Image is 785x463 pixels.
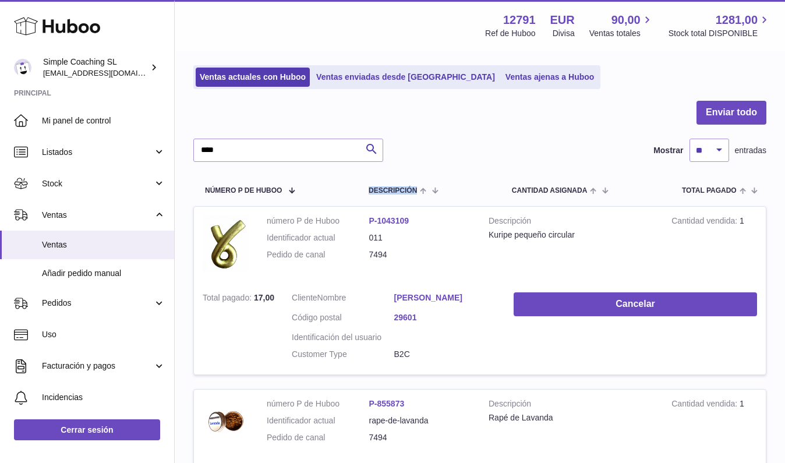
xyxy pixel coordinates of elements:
[611,12,641,28] span: 90,00
[669,28,771,39] span: Stock total DISPONIBLE
[369,216,409,225] a: P-1043109
[42,115,165,126] span: Mi panel de control
[369,432,472,443] dd: 7494
[42,178,153,189] span: Stock
[42,360,153,372] span: Facturación y pagos
[292,292,394,306] dt: Nombre
[512,187,588,195] span: Cantidad ASIGNADA
[671,216,740,228] strong: Cantidad vendida
[550,12,575,28] strong: EUR
[205,187,282,195] span: número P de Huboo
[43,56,148,79] div: Simple Coaching SL
[489,398,654,412] strong: Descripción
[369,415,472,426] dd: rape-de-lavanda
[394,312,497,323] a: 29601
[254,293,274,302] span: 17,00
[267,432,369,443] dt: Pedido de canal
[42,392,165,403] span: Incidencias
[682,187,737,195] span: Total pagado
[394,292,497,303] a: [PERSON_NAME]
[267,415,369,426] dt: Identificador actual
[267,398,369,409] dt: número P de Huboo
[267,249,369,260] dt: Pedido de canal
[589,12,654,39] a: 90,00 Ventas totales
[489,229,654,241] div: Kuripe pequeño circular
[369,399,405,408] a: P-855873
[42,268,165,279] span: Añadir pedido manual
[14,59,31,76] img: info@simplecoaching.es
[394,349,497,360] dd: B2C
[43,68,171,77] span: [EMAIL_ADDRESS][DOMAIN_NAME]
[292,312,394,326] dt: Código postal
[696,101,766,125] button: Enviar todo
[514,292,757,316] button: Cancelar
[267,232,369,243] dt: Identificador actual
[669,12,771,39] a: 1281,00 Stock total DISPONIBLE
[485,28,535,39] div: Ref de Huboo
[716,12,758,28] span: 1281,00
[489,215,654,229] strong: Descripción
[589,28,654,39] span: Ventas totales
[553,28,575,39] div: Divisa
[312,68,499,87] a: Ventas enviadas desde [GEOGRAPHIC_DATA]
[489,412,654,423] div: Rapé de Lavanda
[14,419,160,440] a: Cerrar sesión
[203,398,249,445] img: Imagen-PNG-71734D489210-1-1-e1635334089752.png
[369,187,417,195] span: Descripción
[42,210,153,221] span: Ventas
[735,145,766,156] span: entradas
[292,349,394,360] dt: Customer Type
[292,332,394,343] dt: Identificación del usuario
[42,298,153,309] span: Pedidos
[42,147,153,158] span: Listados
[42,239,165,250] span: Ventas
[369,249,472,260] dd: 7494
[203,293,254,305] strong: Total pagado
[653,145,683,156] label: Mostrar
[203,215,249,273] img: 1746005007.png
[503,12,536,28] strong: 12791
[663,207,766,284] td: 1
[663,390,766,458] td: 1
[369,232,472,243] dd: 011
[267,215,369,227] dt: número P de Huboo
[501,68,599,87] a: Ventas ajenas a Huboo
[196,68,310,87] a: Ventas actuales con Huboo
[292,293,317,302] span: Cliente
[671,399,740,411] strong: Cantidad vendida
[42,329,165,340] span: Uso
